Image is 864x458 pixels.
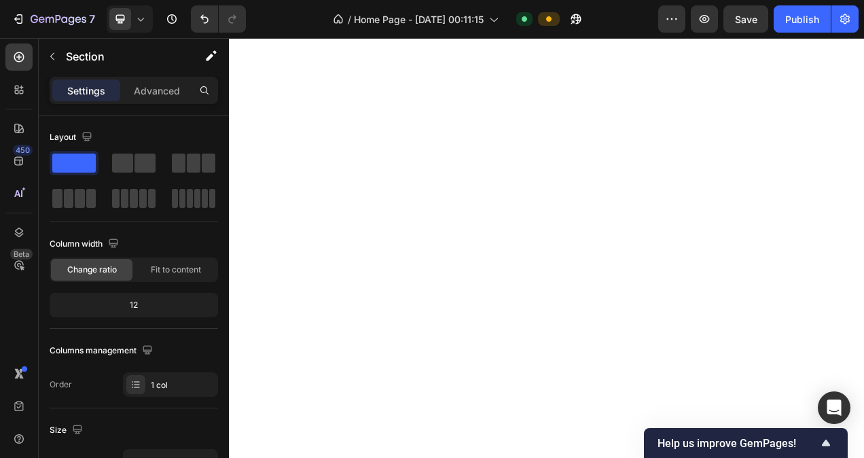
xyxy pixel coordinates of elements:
[50,421,86,440] div: Size
[50,128,95,147] div: Layout
[348,12,351,27] span: /
[67,84,105,98] p: Settings
[151,379,215,391] div: 1 col
[67,264,117,276] span: Change ratio
[50,342,156,360] div: Columns management
[66,48,177,65] p: Section
[229,38,864,458] iframe: Design area
[354,12,484,27] span: Home Page - [DATE] 00:11:15
[151,264,201,276] span: Fit to content
[134,84,180,98] p: Advanced
[723,5,768,33] button: Save
[658,435,834,451] button: Show survey - Help us improve GemPages!
[735,14,757,25] span: Save
[50,235,122,253] div: Column width
[5,5,101,33] button: 7
[774,5,831,33] button: Publish
[50,378,72,391] div: Order
[10,249,33,260] div: Beta
[785,12,819,27] div: Publish
[818,391,850,424] div: Open Intercom Messenger
[52,296,215,315] div: 12
[191,5,246,33] div: Undo/Redo
[13,145,33,156] div: 450
[89,11,95,27] p: 7
[658,437,818,450] span: Help us improve GemPages!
